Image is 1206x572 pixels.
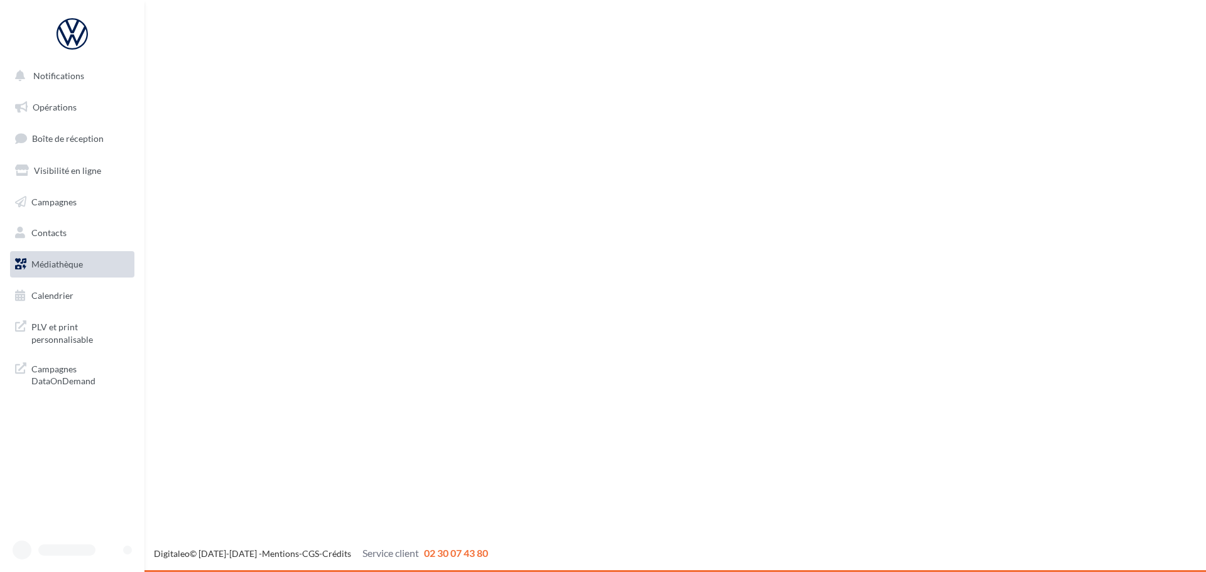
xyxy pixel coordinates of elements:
[31,360,129,387] span: Campagnes DataOnDemand
[32,133,104,144] span: Boîte de réception
[362,547,419,559] span: Service client
[31,318,129,345] span: PLV et print personnalisable
[8,63,132,89] button: Notifications
[424,547,488,559] span: 02 30 07 43 80
[33,102,77,112] span: Opérations
[322,548,351,559] a: Crédits
[33,70,84,81] span: Notifications
[262,548,299,559] a: Mentions
[8,189,137,215] a: Campagnes
[8,158,137,184] a: Visibilité en ligne
[31,196,77,207] span: Campagnes
[8,283,137,309] a: Calendrier
[8,94,137,121] a: Opérations
[154,548,190,559] a: Digitaleo
[302,548,319,559] a: CGS
[31,227,67,238] span: Contacts
[8,313,137,350] a: PLV et print personnalisable
[34,165,101,176] span: Visibilité en ligne
[8,220,137,246] a: Contacts
[8,251,137,278] a: Médiathèque
[31,290,73,301] span: Calendrier
[8,125,137,152] a: Boîte de réception
[31,259,83,269] span: Médiathèque
[8,355,137,392] a: Campagnes DataOnDemand
[154,548,488,559] span: © [DATE]-[DATE] - - -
